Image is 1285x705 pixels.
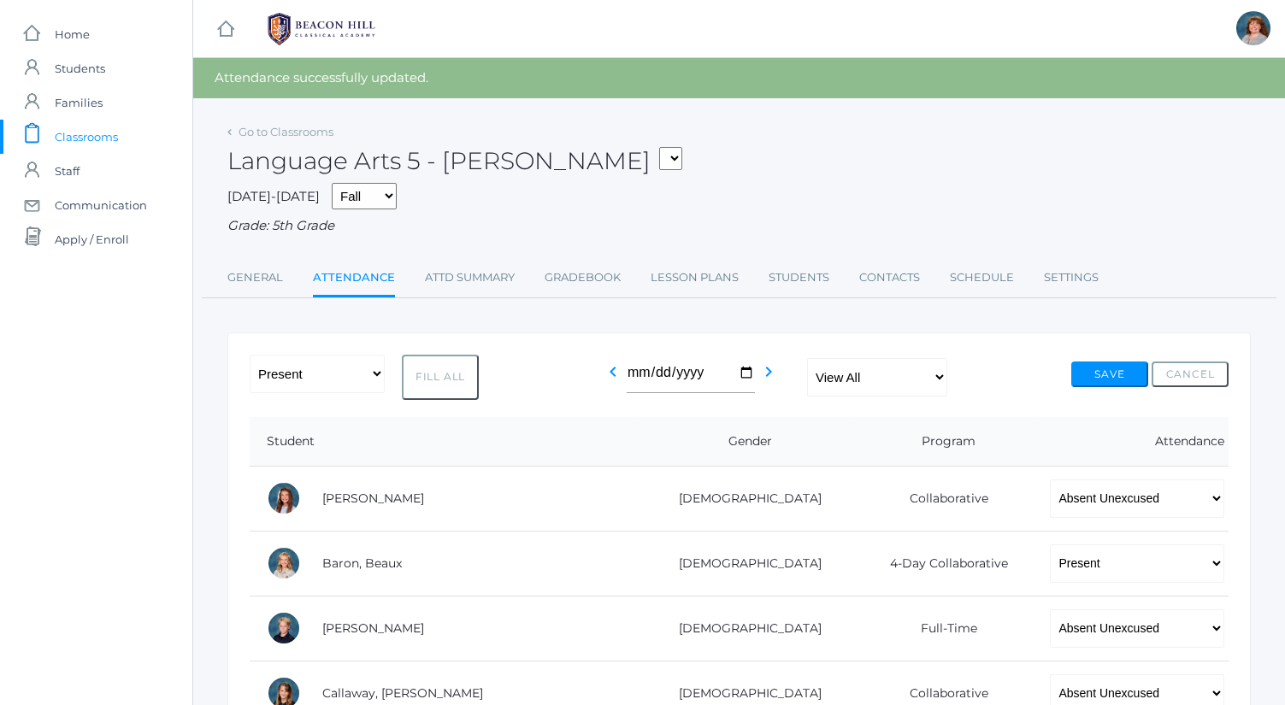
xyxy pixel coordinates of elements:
a: General [227,261,283,295]
a: Callaway, [PERSON_NAME] [322,685,483,701]
span: Students [55,51,105,85]
td: Collaborative [852,466,1034,531]
a: [PERSON_NAME] [322,620,424,636]
h2: Language Arts 5 - [PERSON_NAME] [227,148,682,174]
span: Staff [55,154,80,188]
td: 4-Day Collaborative [852,531,1034,596]
i: chevron_left [603,361,623,382]
a: Go to Classrooms [239,125,333,138]
a: chevron_left [603,369,623,385]
a: Baron, Beaux [322,555,402,571]
th: Attendance [1033,417,1229,467]
a: Gradebook [545,261,621,295]
a: Contacts [859,261,920,295]
span: Classrooms [55,120,118,154]
a: chevron_right [758,369,779,385]
span: Home [55,17,90,51]
span: Communication [55,188,147,222]
div: Elliot Burke [267,611,301,645]
a: Lesson Plans [651,261,739,295]
button: Fill All [402,355,479,400]
button: Cancel [1152,361,1229,387]
td: Full-Time [852,596,1034,661]
div: Beaux Baron [267,546,301,580]
a: Settings [1044,261,1099,295]
div: Attendance successfully updated. [193,58,1285,98]
div: Ella Arnold [267,481,301,515]
a: Students [769,261,829,295]
th: Student [250,417,637,467]
img: 1_BHCALogos-05.png [257,8,386,50]
span: Apply / Enroll [55,222,129,256]
i: chevron_right [758,361,779,382]
td: [DEMOGRAPHIC_DATA] [637,596,852,661]
a: Attd Summary [425,261,515,295]
span: Families [55,85,103,120]
a: [PERSON_NAME] [322,491,424,506]
a: Schedule [950,261,1014,295]
a: Attendance [313,261,395,297]
div: Sarah Bence [1236,11,1270,45]
td: [DEMOGRAPHIC_DATA] [637,466,852,531]
button: Save [1071,361,1148,387]
div: Grade: 5th Grade [227,216,1251,236]
span: [DATE]-[DATE] [227,188,320,204]
td: [DEMOGRAPHIC_DATA] [637,531,852,596]
th: Gender [637,417,852,467]
th: Program [852,417,1034,467]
